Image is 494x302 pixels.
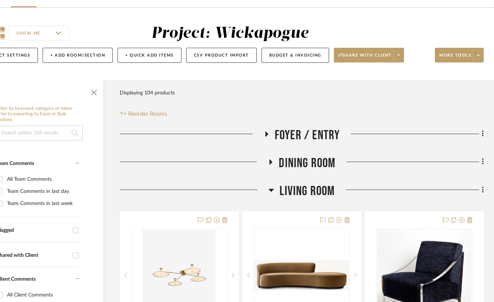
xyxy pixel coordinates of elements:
[7,289,77,301] div: All Client Comments
[87,84,101,98] button: Close
[43,48,113,63] button: + Add Room/Section
[186,48,257,63] button: CSV Product Import
[255,260,349,290] img: COPENHAGEN LEFT ARM ASYMMETRICAL SOFA
[334,48,404,62] button: Share with client
[120,86,175,100] div: Displaying 104 products
[120,109,167,118] button: Reorder Rooms
[338,53,392,64] span: Share with client
[7,198,77,209] div: Team Comments in last week
[275,127,340,143] span: Foyer / Entry
[7,186,77,197] div: Team Comments in last day
[128,109,167,118] span: Reorder Rooms
[279,155,335,171] span: Dining Room
[151,26,309,41] div: Project: Wickapogue
[435,48,484,62] button: More tools
[118,48,181,63] button: + Quick Add Items
[262,48,329,63] button: Budget & Invoicing
[7,173,77,185] div: All Team Comments
[280,183,335,199] span: Living Room
[439,53,471,64] span: More tools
